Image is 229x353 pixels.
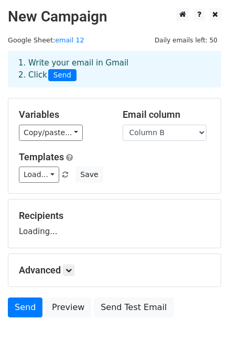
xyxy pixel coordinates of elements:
[94,297,173,317] a: Send Test Email
[19,210,210,222] h5: Recipients
[19,109,107,120] h5: Variables
[8,297,42,317] a: Send
[8,8,221,26] h2: New Campaign
[123,109,211,120] h5: Email column
[55,36,84,44] a: email 12
[75,167,103,183] button: Save
[19,151,64,162] a: Templates
[8,36,84,44] small: Google Sheet:
[10,57,219,81] div: 1. Write your email in Gmail 2. Click
[19,125,83,141] a: Copy/paste...
[19,264,210,276] h5: Advanced
[45,297,91,317] a: Preview
[19,167,59,183] a: Load...
[151,36,221,44] a: Daily emails left: 50
[48,69,77,82] span: Send
[19,210,210,237] div: Loading...
[151,35,221,46] span: Daily emails left: 50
